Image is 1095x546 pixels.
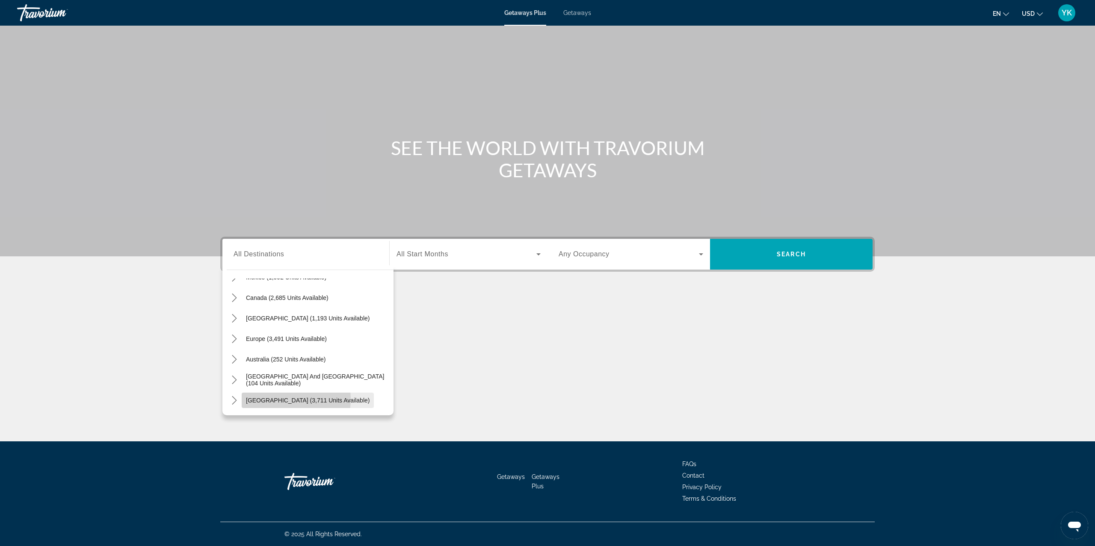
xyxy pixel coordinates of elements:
span: Australia (252 units available) [246,356,326,363]
span: [GEOGRAPHIC_DATA] (3,711 units available) [246,397,370,404]
button: Toggle Mexico (1,092 units available) submenu [227,270,242,285]
button: Change currency [1022,7,1043,20]
button: Toggle Caribbean & Atlantic Islands (1,193 units available) submenu [227,311,242,326]
span: All Destinations [234,250,284,258]
mat-tree: Destination tree [227,226,394,493]
button: Select destination: Caribbean & Atlantic Islands (1,193 units available) [242,311,374,326]
span: USD [1022,10,1035,17]
div: Search widget [222,239,873,270]
a: FAQs [682,461,696,467]
button: Toggle Australia (252 units available) submenu [227,352,242,367]
a: Getaways Plus [532,473,559,490]
button: Select destination: South America (3,711 units available) [242,393,374,408]
span: [GEOGRAPHIC_DATA] and [GEOGRAPHIC_DATA] (104 units available) [246,373,389,387]
span: Canada (2,685 units available) [246,294,328,301]
div: Destination options [222,265,394,415]
span: YK [1062,9,1072,17]
a: Getaways [497,473,525,480]
a: Getaways [563,9,591,16]
span: All Start Months [397,250,448,258]
button: Toggle Canada (2,685 units available) submenu [227,291,242,305]
a: Go Home [284,469,370,494]
span: [GEOGRAPHIC_DATA] (1,193 units available) [246,315,370,322]
a: Travorium [17,2,103,24]
h1: SEE THE WORLD WITH TRAVORIUM GETAWAYS [387,137,708,181]
input: Select destination [234,250,378,260]
button: Toggle South America (3,711 units available) submenu [227,393,242,408]
button: Select destination: Europe (3,491 units available) [242,331,331,346]
button: Change language [993,7,1009,20]
a: Getaways Plus [504,9,546,16]
a: Terms & Conditions [682,495,736,502]
button: Select destination: Mexico (1,092 units available) [242,270,331,285]
span: © 2025 All Rights Reserved. [284,531,362,537]
span: Any Occupancy [559,250,610,258]
button: Toggle South Pacific and Oceania (104 units available) submenu [227,373,242,387]
button: Search [710,239,873,270]
span: Europe (3,491 units available) [246,335,327,342]
button: Select destination: South Pacific and Oceania (104 units available) [242,372,394,387]
span: en [993,10,1001,17]
a: Privacy Policy [682,484,722,490]
a: Contact [682,472,704,479]
iframe: Button to launch messaging window [1061,512,1088,539]
button: Select destination: Canada (2,685 units available) [242,290,333,305]
span: Search [777,251,806,258]
button: Toggle Europe (3,491 units available) submenu [227,332,242,346]
button: User Menu [1056,4,1078,22]
button: Select destination: Australia (252 units available) [242,352,330,367]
